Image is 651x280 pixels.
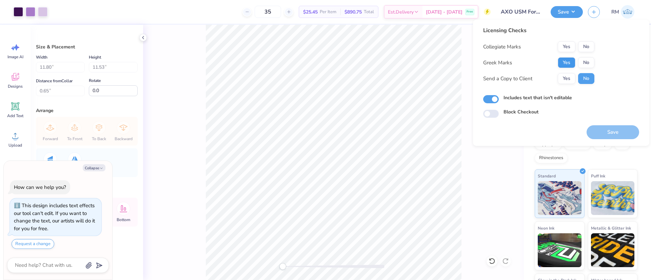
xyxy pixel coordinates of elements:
[14,184,66,191] div: How can we help you?
[578,57,594,68] button: No
[538,181,581,215] img: Standard
[36,53,47,61] label: Width
[344,8,362,16] span: $890.75
[320,8,336,16] span: Per Item
[558,73,575,84] button: Yes
[578,41,594,52] button: No
[591,233,635,267] img: Metallic & Glitter Ink
[89,77,101,85] label: Rotate
[483,43,521,51] div: Collegiate Marks
[36,43,138,50] div: Size & Placement
[14,202,95,232] div: This design includes text effects our tool can't edit. If you want to change the text, our artist...
[364,8,374,16] span: Total
[36,107,138,114] div: Arrange
[496,5,546,19] input: Untitled Design
[12,239,54,249] button: Request a change
[426,8,462,16] span: [DATE] - [DATE]
[591,224,631,232] span: Metallic & Glitter Ink
[551,6,583,18] button: Save
[538,233,581,267] img: Neon Ink
[558,41,575,52] button: Yes
[8,143,22,148] span: Upload
[117,217,130,222] span: Bottom
[538,172,556,179] span: Standard
[591,181,635,215] img: Puff Ink
[611,8,619,16] span: RM
[535,153,568,163] div: Rhinestones
[303,8,318,16] span: $25.45
[279,263,286,270] div: Accessibility label
[538,224,554,232] span: Neon Ink
[255,6,281,18] input: – –
[558,57,575,68] button: Yes
[504,94,572,101] label: Includes text that isn't editable
[7,113,23,119] span: Add Text
[89,53,101,61] label: Height
[83,164,105,171] button: Collapse
[621,5,634,19] img: Roberta Manuel
[388,8,414,16] span: Est. Delivery
[608,5,637,19] a: RM
[483,59,512,67] div: Greek Marks
[7,54,23,60] span: Image AI
[578,73,594,84] button: No
[504,108,538,115] label: Block Checkout
[467,9,473,14] span: Free
[8,84,23,89] span: Designs
[591,172,605,179] span: Puff Ink
[483,75,532,83] div: Send a Copy to Client
[36,77,73,85] label: Distance from Collar
[483,26,594,35] div: Licensing Checks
